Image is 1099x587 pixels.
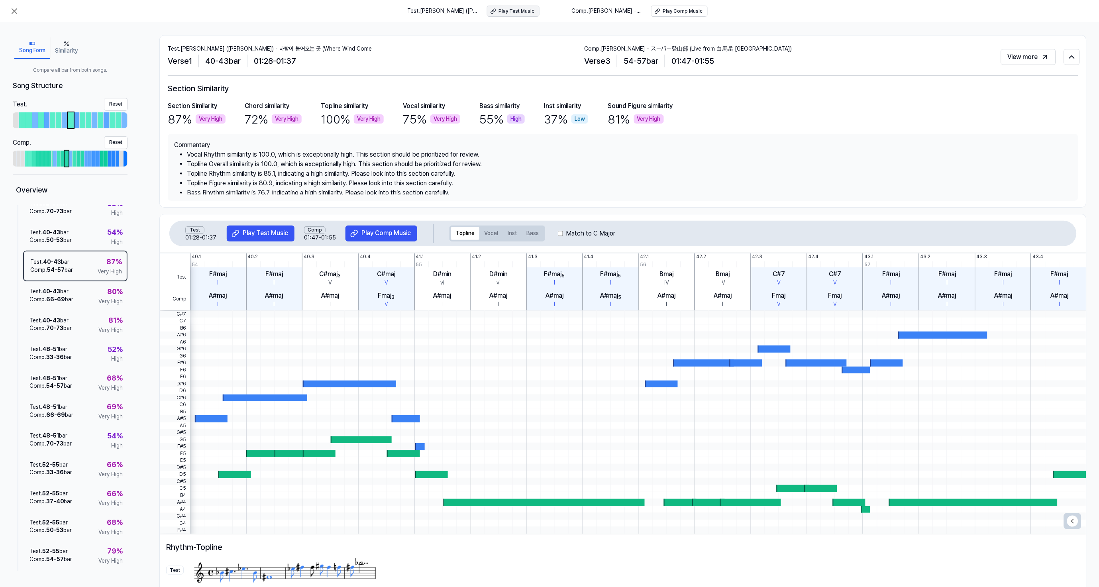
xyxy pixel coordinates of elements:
span: F#4 [160,527,190,534]
button: Topline [451,227,479,240]
div: V [833,300,837,308]
div: I [442,300,443,308]
button: Play Test Music [227,226,294,241]
div: 42.1 [640,253,649,260]
button: Inst [503,227,522,240]
span: C7 [160,318,190,325]
div: 43.2 [920,253,931,260]
div: Comp . bar [29,526,72,534]
div: A#maj [714,291,732,300]
span: 52 - 55 [42,519,59,526]
span: F5 [160,450,190,457]
div: IV [720,279,725,287]
span: 48 - 51 [42,432,59,439]
div: Bmaj [716,269,730,279]
div: 55 [416,261,422,268]
span: 48 - 51 [42,375,59,381]
span: E6 [160,373,190,381]
div: Play Test Music [243,229,288,238]
div: Test . bar [29,519,72,527]
span: 33 - 36 [46,469,64,475]
div: A#maj [600,291,621,300]
span: D5 [160,471,190,478]
span: Very High [98,298,123,306]
div: 40.4 [360,253,371,260]
div: Bmaj [660,269,674,279]
div: Comp . bar [29,353,72,361]
span: 40 - 43 [42,288,60,294]
span: 52 - 55 [42,490,59,497]
span: High [111,209,123,217]
div: 81 % [608,111,664,128]
span: 54 % [107,430,123,442]
span: 79 % [107,546,123,557]
span: G4 [160,520,190,527]
div: 72 % [245,111,302,128]
div: Test . bar [29,288,73,296]
span: Very High [98,499,123,507]
span: 50 - 53 [46,237,63,243]
span: F#6 [160,359,190,367]
a: Play Test Music [487,6,540,17]
div: I [554,279,555,287]
div: Comp . [PERSON_NAME] - スーパー登山部 (Live from 白馬岳 [GEOGRAPHIC_DATA]) [584,45,1001,53]
span: 54 - 57 [47,267,65,273]
span: 54 - 57 [46,556,64,562]
div: A#maj [209,291,227,300]
div: 41.1 [416,253,424,260]
span: 54 - 57 [46,383,64,389]
div: 43.1 [864,253,873,260]
div: A#maj [546,291,563,300]
div: I [947,300,948,308]
div: 43.4 [1032,253,1043,260]
span: Very High [98,471,123,479]
div: Comp . bar [29,208,72,216]
span: 37 - 40 [46,498,64,505]
div: I [330,300,331,308]
div: Play Test Music [498,8,534,15]
div: Very High [634,114,664,124]
div: F#maj [544,269,565,279]
span: D#5 [160,464,190,471]
div: Sound Figure similarity [608,101,673,111]
div: Test . bar [29,375,72,383]
span: 48 - 51 [42,346,59,352]
div: I [610,300,611,308]
div: 42.3 [752,253,763,260]
div: A#maj [882,291,900,300]
span: 01:28 - 01:37 [185,234,224,240]
div: 75 % [403,111,460,128]
div: Test . bar [29,548,72,556]
span: Very High [98,557,123,565]
div: I [273,279,275,287]
span: A6 [160,339,190,346]
div: 42.4 [809,253,819,260]
div: Test . [13,100,27,109]
span: 66 - 69 [46,296,65,302]
div: F#maj [265,269,283,279]
div: Comp . bar [29,324,72,332]
div: Test . bar [29,432,72,440]
span: 54 - 57 bar [624,55,658,67]
div: F#maj [995,269,1012,279]
span: 33 - 36 [46,354,64,360]
div: V [385,279,388,287]
span: G6 [160,353,190,360]
span: 40 - 43 [42,317,60,324]
div: D#min [433,269,451,279]
span: 52 - 55 [42,548,59,554]
div: V [385,300,388,308]
div: V [328,279,332,287]
div: 40.2 [248,253,258,260]
button: Play Comp Music [345,226,417,241]
span: D6 [160,387,190,395]
span: 70 - 73 [46,440,63,447]
div: Comp . bar [29,469,72,477]
span: Compare all bar from both songs. [13,67,128,74]
div: 40.1 [192,253,201,260]
span: 01:28 - 01:37 [254,55,296,67]
div: Comp . bar [30,266,73,274]
div: I [722,300,724,308]
div: Fmaj [378,291,395,300]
